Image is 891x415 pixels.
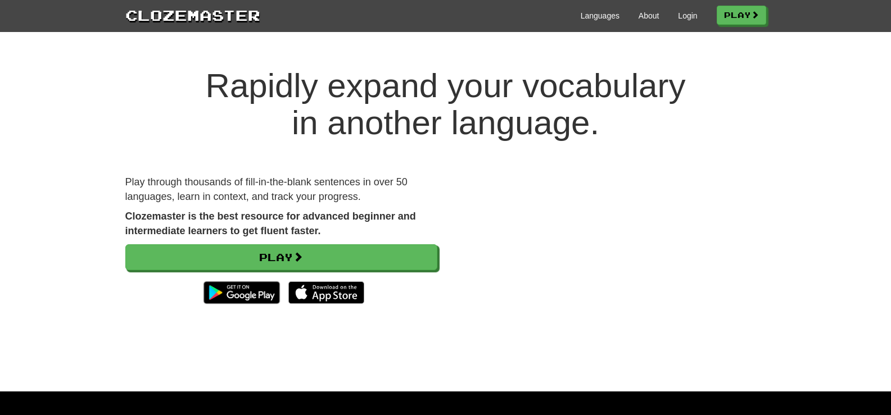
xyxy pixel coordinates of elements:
[581,10,619,21] a: Languages
[717,6,766,25] a: Play
[125,211,416,236] strong: Clozemaster is the best resource for advanced beginner and intermediate learners to get fluent fa...
[125,4,260,25] a: Clozemaster
[678,10,697,21] a: Login
[288,281,364,304] img: Download_on_the_App_Store_Badge_US-UK_135x40-25178aeef6eb6b83b96f5f2d004eda3bffbb37122de64afbaef7...
[125,244,437,270] a: Play
[639,10,659,21] a: About
[198,276,285,309] img: Get it on Google Play
[125,175,437,204] p: Play through thousands of fill-in-the-blank sentences in over 50 languages, learn in context, and...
